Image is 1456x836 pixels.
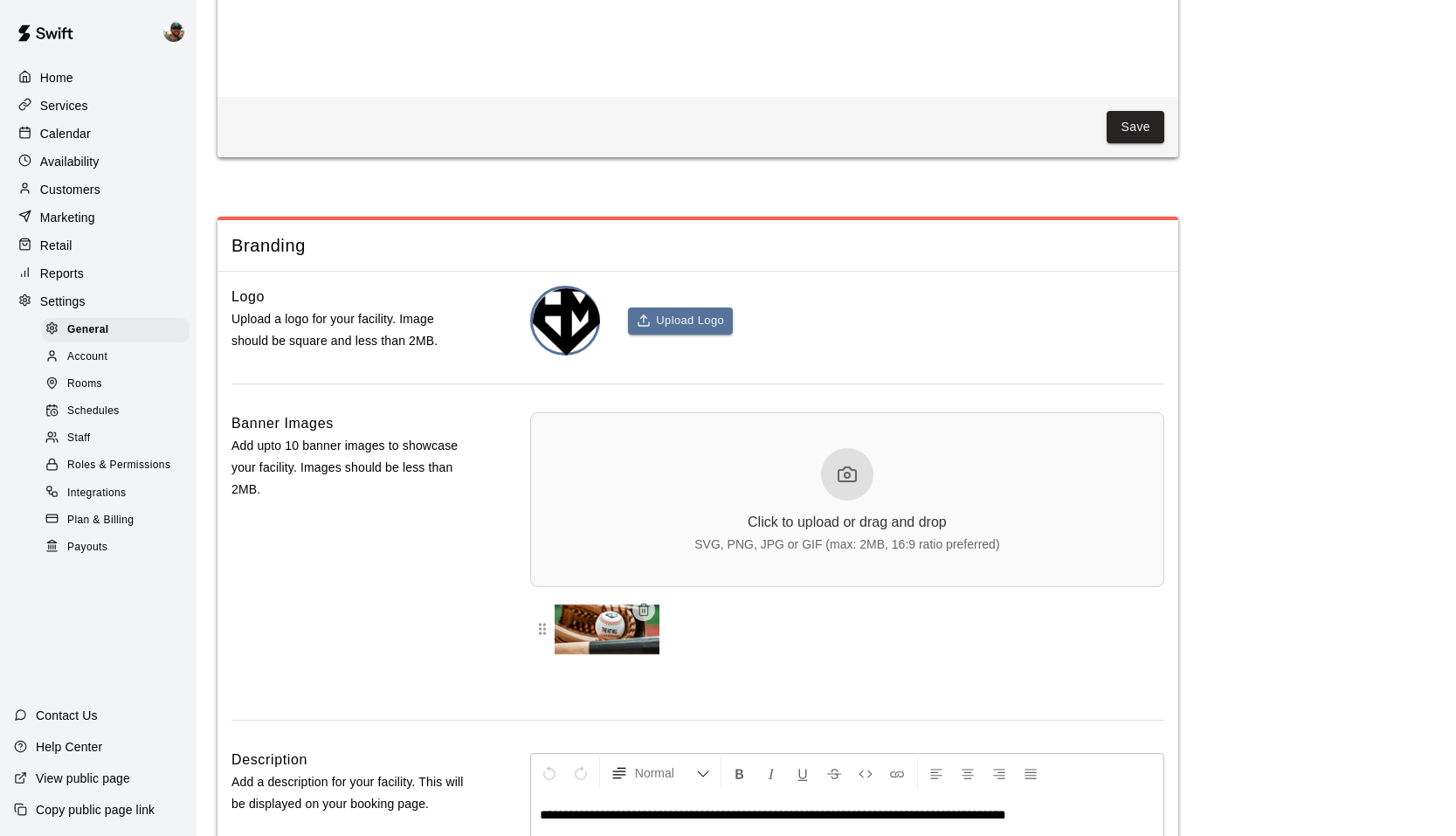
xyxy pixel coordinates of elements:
div: Schedules [42,399,190,424]
p: Contact Us [36,707,98,724]
a: Marketing [14,204,183,231]
span: General [67,321,109,339]
span: Integrations [67,485,127,502]
div: Integrations [42,481,190,506]
p: Retail [40,237,72,254]
span: Branding [231,234,1164,258]
a: Availability [14,149,183,175]
span: Normal [635,764,696,782]
div: Rooms [42,372,190,397]
div: General [42,318,190,342]
button: Left Align [921,757,951,789]
h6: Description [231,749,307,771]
span: Rooms [67,376,102,393]
a: Customers [14,176,183,203]
p: Add upto 10 banner images to showcase your facility. Images should be less than 2MB. [231,435,474,501]
a: Settings [14,288,183,314]
p: View public page [36,770,130,787]
div: Plan & Billing [42,508,190,533]
button: Format Italics [756,757,786,789]
img: The Hit Mill logo [533,288,600,356]
a: Home [14,65,183,91]
a: Plan & Billing [42,507,197,534]
p: Marketing [40,209,95,226]
img: Ben Boykin [163,21,184,42]
p: Help Center [36,738,102,756]
button: Format Underline [788,757,818,789]
a: Staff [42,425,197,453]
a: Rooms [42,371,197,398]
p: Services [40,97,88,114]
button: Justify Align [1016,757,1045,789]
p: Upload a logo for your facility. Image should be square and less than 2MB. [231,308,474,352]
button: Right Align [984,757,1014,789]
p: Reports [40,265,84,282]
span: Account [67,349,107,366]
button: Center Align [953,757,983,789]
p: Settings [40,293,86,310]
div: SVG, PNG, JPG or GIF (max: 2MB, 16:9 ratio preferred) [694,537,999,551]
h6: Banner Images [231,412,334,435]
a: General [42,316,197,343]
p: Home [40,69,73,86]
div: Payouts [42,535,190,560]
button: Redo [566,757,596,789]
div: Staff [42,426,190,451]
a: Schedules [42,398,197,425]
h6: Logo [231,286,265,308]
button: Formatting Options [604,757,717,789]
p: Customers [40,181,100,198]
div: Roles & Permissions [42,453,190,478]
button: Format Strikethrough [819,757,849,789]
p: Calendar [40,125,91,142]
a: Reports [14,260,183,287]
span: Roles & Permissions [67,457,170,474]
button: Insert Link [882,757,912,789]
a: Retail [14,232,183,259]
a: Roles & Permissions [42,453,197,480]
a: Services [14,93,183,119]
p: Add a description for your facility. This will be displayed on your booking page. [231,771,474,815]
button: Insert Code [851,757,880,789]
span: Staff [67,430,90,447]
span: Plan & Billing [67,512,134,529]
a: Payouts [42,534,197,561]
button: Save [1107,111,1164,143]
p: Copy public page link [36,801,155,819]
img: Banner 1 [555,594,659,664]
p: Availability [40,153,100,170]
div: Click to upload or drag and drop [748,515,947,530]
button: Undo [535,757,564,789]
span: Schedules [67,403,120,420]
span: Payouts [67,539,107,556]
div: Account [42,345,190,370]
div: Ben Boykin [160,14,197,49]
button: Format Bold [725,757,755,789]
a: Integrations [42,480,197,507]
a: Calendar [14,121,183,147]
a: Account [42,343,197,370]
button: Upload Logo [628,307,733,335]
